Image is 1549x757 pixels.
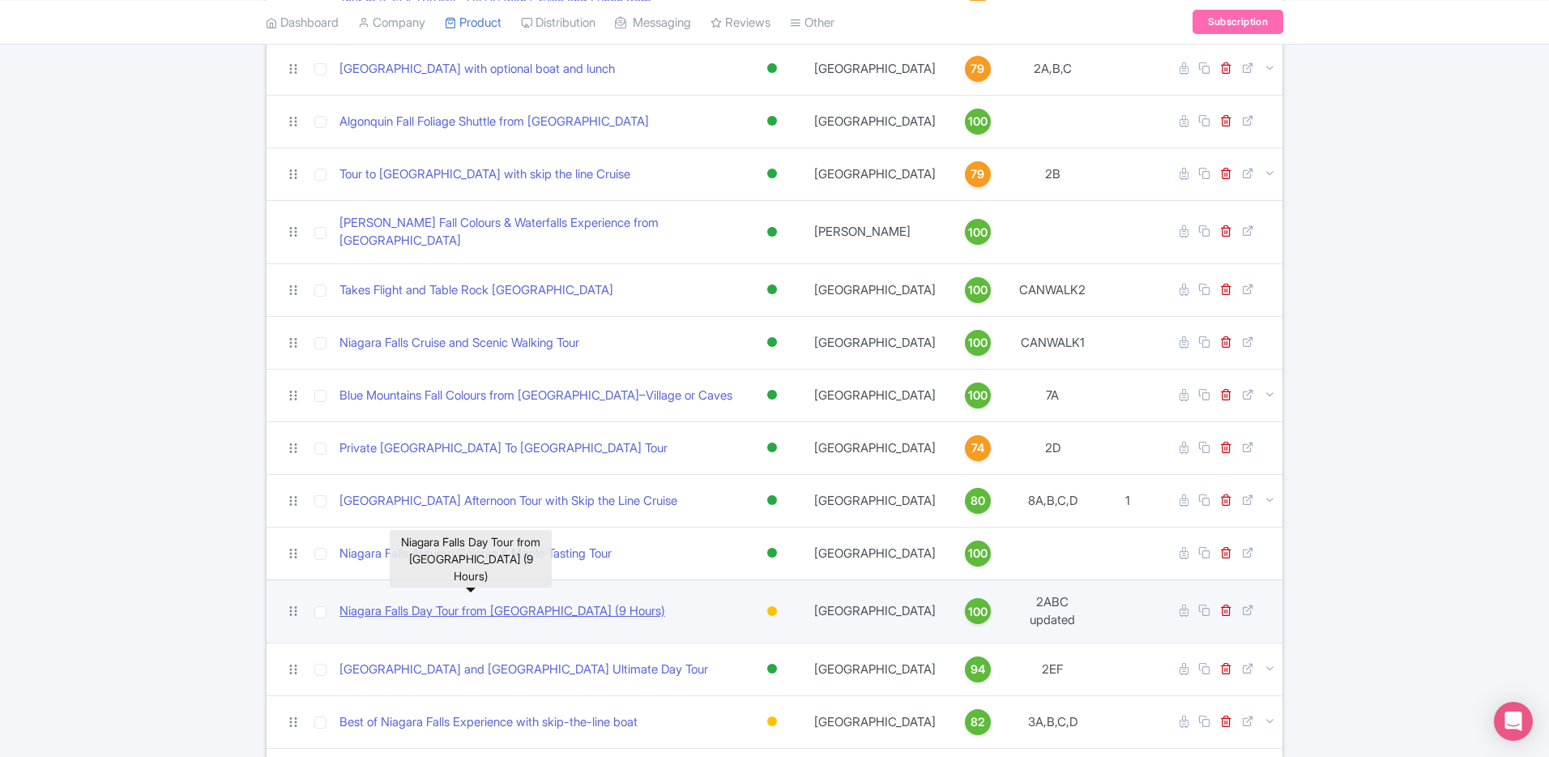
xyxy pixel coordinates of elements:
[1010,316,1095,369] td: CANWALK1
[339,661,708,679] a: [GEOGRAPHIC_DATA] and [GEOGRAPHIC_DATA] Ultimate Day Tour
[1010,263,1095,316] td: CANWALK2
[339,214,733,250] a: [PERSON_NAME] Fall Colours & Waterfalls Experience from [GEOGRAPHIC_DATA]
[804,369,945,421] td: [GEOGRAPHIC_DATA]
[952,330,1004,356] a: 100
[804,695,945,748] td: [GEOGRAPHIC_DATA]
[339,387,732,405] a: Blue Mountains Fall Colours from [GEOGRAPHIC_DATA]–Village or Caves
[971,713,985,731] span: 82
[952,277,1004,303] a: 100
[1010,421,1095,474] td: 2D
[764,541,780,565] div: Active
[1494,702,1533,741] div: Open Intercom Messenger
[339,334,579,353] a: Niagara Falls Cruise and Scenic Walking Tour
[764,600,780,623] div: Building
[804,316,945,369] td: [GEOGRAPHIC_DATA]
[339,113,649,131] a: Algonquin Fall Foliage Shuttle from [GEOGRAPHIC_DATA]
[804,95,945,148] td: [GEOGRAPHIC_DATA]
[339,713,638,732] a: Best of Niagara Falls Experience with skip-the-line boat
[971,60,984,78] span: 79
[764,109,780,133] div: Active
[764,436,780,460] div: Active
[804,527,945,580] td: [GEOGRAPHIC_DATA]
[971,492,985,510] span: 80
[804,421,945,474] td: [GEOGRAPHIC_DATA]
[804,148,945,200] td: [GEOGRAPHIC_DATA]
[971,439,984,457] span: 74
[804,474,945,527] td: [GEOGRAPHIC_DATA]
[764,489,780,512] div: Active
[952,709,1004,735] a: 82
[952,598,1004,624] a: 100
[952,56,1004,82] a: 79
[1125,493,1130,508] span: 1
[952,541,1004,567] a: 100
[1010,474,1095,527] td: 8A,B,C,D
[339,60,615,79] a: [GEOGRAPHIC_DATA] with optional boat and lunch
[764,162,780,186] div: Active
[1010,695,1095,748] td: 3A,B,C,D
[968,545,988,562] span: 100
[339,281,613,300] a: Takes Flight and Table Rock [GEOGRAPHIC_DATA]
[1010,580,1095,643] td: 2ABC updated
[390,530,552,588] div: Niagara Falls Day Tour from [GEOGRAPHIC_DATA] (9 Hours)
[804,580,945,643] td: [GEOGRAPHIC_DATA]
[952,383,1004,408] a: 100
[968,334,988,352] span: 100
[339,545,612,563] a: Niagara Falls Autumn Colours & Maple Tasting Tour
[968,224,988,242] span: 100
[339,492,677,511] a: [GEOGRAPHIC_DATA] Afternoon Tour with Skip the Line Cruise
[968,281,988,299] span: 100
[968,603,988,621] span: 100
[968,113,988,130] span: 100
[1010,643,1095,695] td: 2EF
[764,710,780,733] div: Building
[952,435,1004,461] a: 74
[952,161,1004,187] a: 79
[764,383,780,407] div: Active
[804,643,945,695] td: [GEOGRAPHIC_DATA]
[764,278,780,302] div: Active
[339,439,668,458] a: Private [GEOGRAPHIC_DATA] To [GEOGRAPHIC_DATA] Tour
[764,657,780,681] div: Active
[968,387,988,404] span: 100
[1010,42,1095,95] td: 2A,B,C
[804,42,945,95] td: [GEOGRAPHIC_DATA]
[1193,10,1283,34] a: Subscription
[764,220,780,244] div: Active
[952,488,1004,514] a: 80
[971,165,984,183] span: 79
[764,331,780,354] div: Active
[1010,148,1095,200] td: 2B
[339,602,665,621] a: Niagara Falls Day Tour from [GEOGRAPHIC_DATA] (9 Hours)
[804,200,945,263] td: [PERSON_NAME]
[952,656,1004,682] a: 94
[339,165,630,184] a: Tour to [GEOGRAPHIC_DATA] with skip the line Cruise
[971,661,985,678] span: 94
[764,57,780,80] div: Active
[952,219,1004,245] a: 100
[952,109,1004,135] a: 100
[804,263,945,316] td: [GEOGRAPHIC_DATA]
[1010,369,1095,421] td: 7A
